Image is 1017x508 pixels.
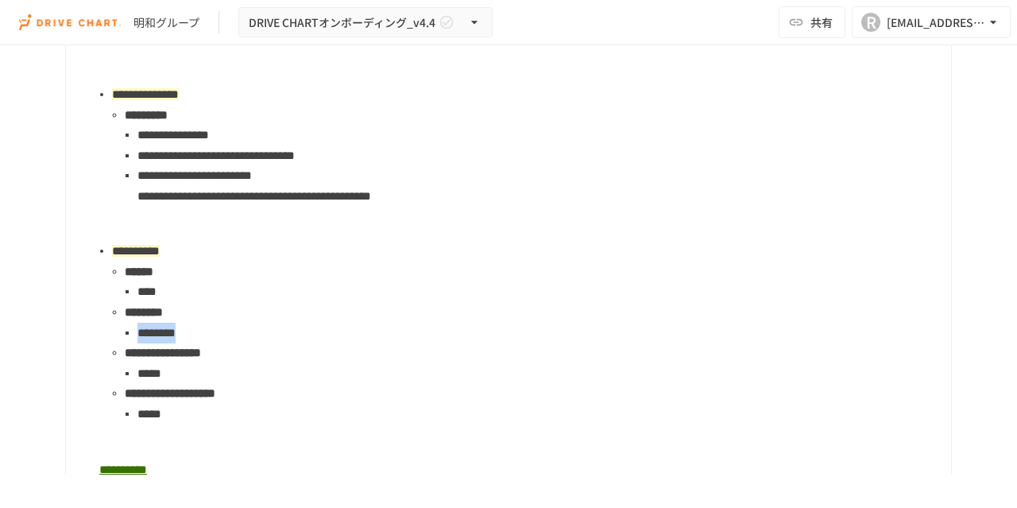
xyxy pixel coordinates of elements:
[810,14,833,31] span: 共有
[887,13,985,33] div: [EMAIL_ADDRESS][DOMAIN_NAME]
[19,10,121,35] img: i9VDDS9JuLRLX3JIUyK59LcYp6Y9cayLPHs4hOxMB9W
[133,14,199,31] div: 明和グループ
[779,6,845,38] button: 共有
[249,13,435,33] span: DRIVE CHARTオンボーディング_v4.4
[852,6,1011,38] button: R[EMAIL_ADDRESS][DOMAIN_NAME]
[238,7,493,38] button: DRIVE CHARTオンボーディング_v4.4
[861,13,880,32] div: R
